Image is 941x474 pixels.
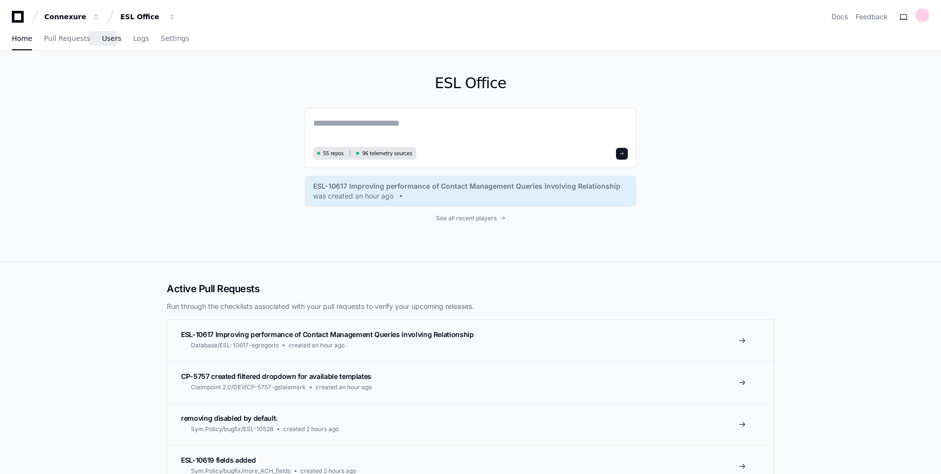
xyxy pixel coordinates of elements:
[161,35,189,41] span: Settings
[181,372,371,380] span: CP-5757 created filtered dropdown for available templates
[44,28,90,50] a: Pull Requests
[832,12,848,22] a: Docs
[167,403,774,445] a: removing disabled by default.Sym.Policy/bugfix/ESL-10528created 2 hours ago
[133,28,149,50] a: Logs
[12,28,32,50] a: Home
[436,214,497,222] span: See all recent players
[289,341,345,349] span: created an hour ago
[40,8,104,26] button: Connexure
[283,425,339,433] span: created 2 hours ago
[305,74,636,92] h1: ESL Office
[191,425,273,433] span: Sym.Policy/bugfix/ESL-10528
[313,181,620,191] span: ESL-10617 Improving performance of Contact Management Queries involving Relationship
[44,12,87,22] div: Connexure
[102,28,121,50] a: Users
[161,28,189,50] a: Settings
[120,12,163,22] div: ESL Office
[856,12,888,22] button: Feedback
[191,341,279,349] span: Database/ESL-10617-egregorio
[313,191,394,201] span: was created an hour ago
[102,35,121,41] span: Users
[313,181,628,201] a: ESL-10617 Improving performance of Contact Management Queries involving Relationshipwas created a...
[133,35,149,41] span: Logs
[167,282,774,296] h2: Active Pull Requests
[181,414,278,422] span: removing disabled by default.
[116,8,180,26] button: ESL Office
[316,383,372,391] span: created an hour ago
[167,302,774,311] p: Run through the checklists associated with your pull requests to verify your upcoming releases.
[305,214,636,222] a: See all recent players
[44,35,90,41] span: Pull Requests
[181,456,255,464] span: ESL-10619 fields added
[167,320,774,361] a: ESL-10617 Improving performance of Contact Management Queries involving RelationshipDatabase/ESL-...
[323,150,344,157] span: 55 repos
[362,150,412,157] span: 96 telemetry sources
[167,361,774,403] a: CP-5757 created filtered dropdown for available templatesClaimpoint 2.0/DEV/CP-5757-gstalemarkcre...
[191,383,306,391] span: Claimpoint 2.0/DEV/CP-5757-gstalemark
[181,330,474,339] span: ESL-10617 Improving performance of Contact Management Queries involving Relationship
[12,35,32,41] span: Home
